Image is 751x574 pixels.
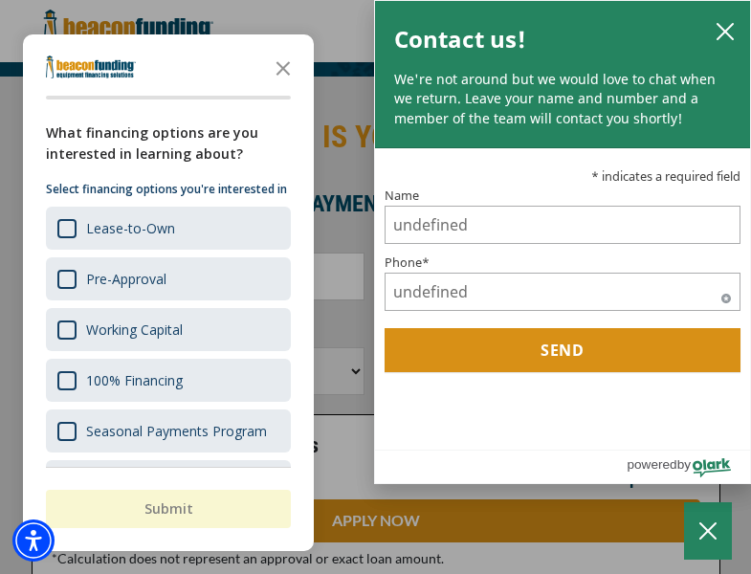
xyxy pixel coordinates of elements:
p: Select financing options you're interested in [46,180,291,199]
button: Submit [46,490,291,528]
span: by [677,453,691,476]
div: Seasonal Payments Program [86,422,267,440]
div: Equipment Upgrade [46,460,291,503]
div: 100% Financing [86,371,183,389]
h2: Contact us! [394,20,527,58]
div: Pre-Approval [86,270,166,288]
div: What financing options are you interested in learning about? [46,122,291,165]
div: Seasonal Payments Program [46,409,291,453]
input: Name [385,206,741,244]
p: We're not around but we would love to chat when we return. Leave your name and number and a membe... [394,70,732,128]
label: Phone* [385,256,741,269]
img: Company logo [46,55,136,78]
button: Send [385,328,741,372]
div: Working Capital [86,320,183,339]
input: Phone [385,273,741,311]
p: * indicates a required field [385,170,741,183]
button: Close the survey [264,48,302,86]
button: Close Chatbox [684,502,732,560]
label: Name [385,189,741,202]
div: Lease-to-Own [86,219,175,237]
div: Accessibility Menu [12,519,55,562]
button: close chatbox [710,17,740,44]
a: Powered by Olark [627,451,750,483]
span: powered [627,453,676,476]
div: Working Capital [46,308,291,351]
div: 100% Financing [46,359,291,402]
span: Required field [721,289,731,298]
div: Survey [23,34,314,551]
div: Pre-Approval [46,257,291,300]
div: Lease-to-Own [46,207,291,250]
